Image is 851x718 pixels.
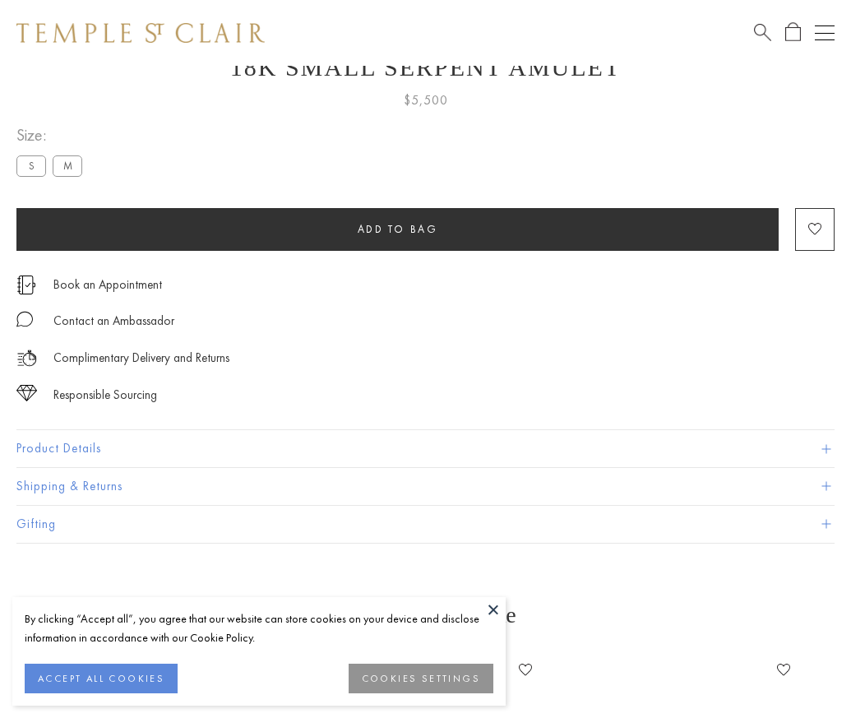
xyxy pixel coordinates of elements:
[404,90,448,111] span: $5,500
[25,664,178,693] button: ACCEPT ALL COOKIES
[16,385,37,401] img: icon_sourcing.svg
[16,155,46,176] label: S
[53,348,229,368] p: Complimentary Delivery and Returns
[16,430,835,467] button: Product Details
[785,22,801,43] a: Open Shopping Bag
[16,311,33,327] img: MessageIcon-01_2.svg
[815,23,835,43] button: Open navigation
[16,122,89,149] span: Size:
[16,348,37,368] img: icon_delivery.svg
[16,23,265,43] img: Temple St. Clair
[16,506,835,543] button: Gifting
[358,222,438,236] span: Add to bag
[16,276,36,294] img: icon_appointment.svg
[16,53,835,81] h1: 18K Small Serpent Amulet
[16,208,779,251] button: Add to bag
[16,468,835,505] button: Shipping & Returns
[53,155,82,176] label: M
[53,276,162,294] a: Book an Appointment
[754,22,771,43] a: Search
[53,311,174,331] div: Contact an Ambassador
[53,385,157,405] div: Responsible Sourcing
[25,609,493,647] div: By clicking “Accept all”, you agree that our website can store cookies on your device and disclos...
[349,664,493,693] button: COOKIES SETTINGS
